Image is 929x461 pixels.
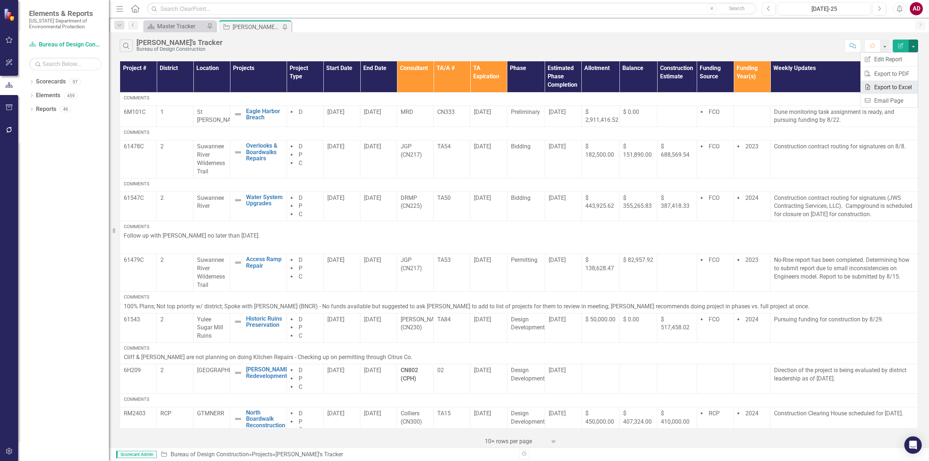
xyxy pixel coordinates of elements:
span: C [299,211,302,218]
td: Double-Click to Edit Right Click for Context Menu [230,106,287,127]
td: Double-Click to Edit [470,106,507,127]
td: Double-Click to Edit [507,313,545,343]
p: RM2403 [124,409,153,418]
p: TA53 [437,256,466,264]
td: Double-Click to Edit [397,140,434,178]
p: Pursuing funding for construction by 8/29. [774,316,914,324]
td: Double-Click to Edit Right Click for Context Menu [230,140,287,178]
span: C [299,332,302,339]
td: Double-Click to Edit [434,106,470,127]
span: 2 [160,143,164,150]
td: Double-Click to Edit [323,313,360,343]
span: Design Development [511,316,545,331]
td: Double-Click to Edit [287,254,323,292]
span: FCO [709,256,720,263]
a: Water System Upgrades [246,194,283,207]
img: ClearPoint Strategy [4,8,16,21]
td: Double-Click to Edit [120,313,157,343]
td: Double-Click to Edit [397,254,434,292]
span: D [299,256,303,263]
span: $ 82,957.92 [623,256,653,263]
span: FCO [709,194,720,201]
td: Double-Click to Edit [287,192,323,221]
td: Double-Click to Edit [619,140,657,178]
td: Double-Click to Edit [581,106,619,127]
a: Access Ramp Repair [246,256,283,269]
div: Comments [124,181,914,187]
span: P [299,151,302,158]
td: Double-Click to Edit [657,407,697,437]
td: Double-Click to Edit [697,254,733,292]
td: Double-Click to Edit [120,178,918,192]
span: C [299,273,302,280]
td: Double-Click to Edit [470,140,507,178]
td: Double-Click to Edit [120,221,918,254]
button: Search [719,4,755,14]
td: Double-Click to Edit [323,407,360,437]
p: JGP (CN217) [401,256,430,273]
span: Preliminary [511,108,540,115]
span: $ 517,458.02 [661,316,689,331]
span: [DATE] [364,367,381,374]
td: Double-Click to Edit [323,254,360,292]
p: JGP (CN217) [401,143,430,159]
td: Double-Click to Edit [470,407,507,437]
td: Double-Click to Edit [397,407,434,437]
div: Comments [124,223,914,230]
td: Double-Click to Edit [157,106,193,127]
div: Open Intercom Messenger [904,436,922,454]
div: Master Tracker [157,22,205,31]
span: 1 [160,108,164,115]
span: $ 151,890.00 [623,143,652,158]
a: Email Page [860,94,918,107]
p: 61547C [124,194,153,202]
span: P [299,375,302,382]
span: 2 [160,256,164,263]
a: Overlooks & Boardwalks Repairs [246,143,283,162]
span: [DATE] [327,256,344,263]
td: Double-Click to Edit [323,140,360,178]
span: $ 2,911,416.52 [585,108,618,124]
span: $ 387,418.33 [661,194,689,210]
span: Suwannee River Wilderness Trail [197,256,225,288]
span: D [299,316,303,323]
span: P [299,265,302,272]
td: Double-Click to Edit [360,106,397,127]
td: Double-Click to Edit [734,313,770,343]
td: Double-Click to Edit [193,364,230,394]
span: $ 688,569.54 [661,143,689,158]
span: Yulee Sugar Mill Ruins [197,316,223,339]
p: TA15 [437,409,466,418]
span: $ 0.00 [623,108,639,115]
span: 2 [160,316,164,323]
td: Double-Click to Edit [287,364,323,394]
td: Double-Click to Edit [470,192,507,221]
span: St [PERSON_NAME] [197,108,241,124]
span: D [299,367,303,374]
td: Double-Click to Edit [157,254,193,292]
td: Double-Click to Edit [770,140,918,178]
img: Not Defined [234,110,242,119]
img: Not Defined [234,258,242,267]
span: [DATE] [549,108,566,115]
td: Double-Click to Edit [120,407,157,437]
td: Double-Click to Edit [581,313,619,343]
p: TA50 [437,194,466,202]
span: [DATE] [327,143,344,150]
p: Construction contract routing for signatures (JWS Contracting Services, LLC). Campground is sched... [774,194,914,219]
td: Double-Click to Edit [120,254,157,292]
td: Double-Click to Edit [193,140,230,178]
p: Colliers (CN300) [401,409,430,426]
td: Double-Click to Edit [657,254,697,292]
div: Bureau of Design Construction [136,46,222,52]
td: Double-Click to Edit [545,254,581,292]
td: Double-Click to Edit [434,192,470,221]
td: Double-Click to Edit [360,192,397,221]
td: Double-Click to Edit [397,313,434,343]
td: Double-Click to Edit [120,364,157,394]
span: P [299,324,302,331]
td: Double-Click to Edit Right Click for Context Menu [230,364,287,394]
span: Scorecard Admin [116,451,157,458]
td: Double-Click to Edit [770,254,918,292]
td: Double-Click to Edit [157,364,193,394]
